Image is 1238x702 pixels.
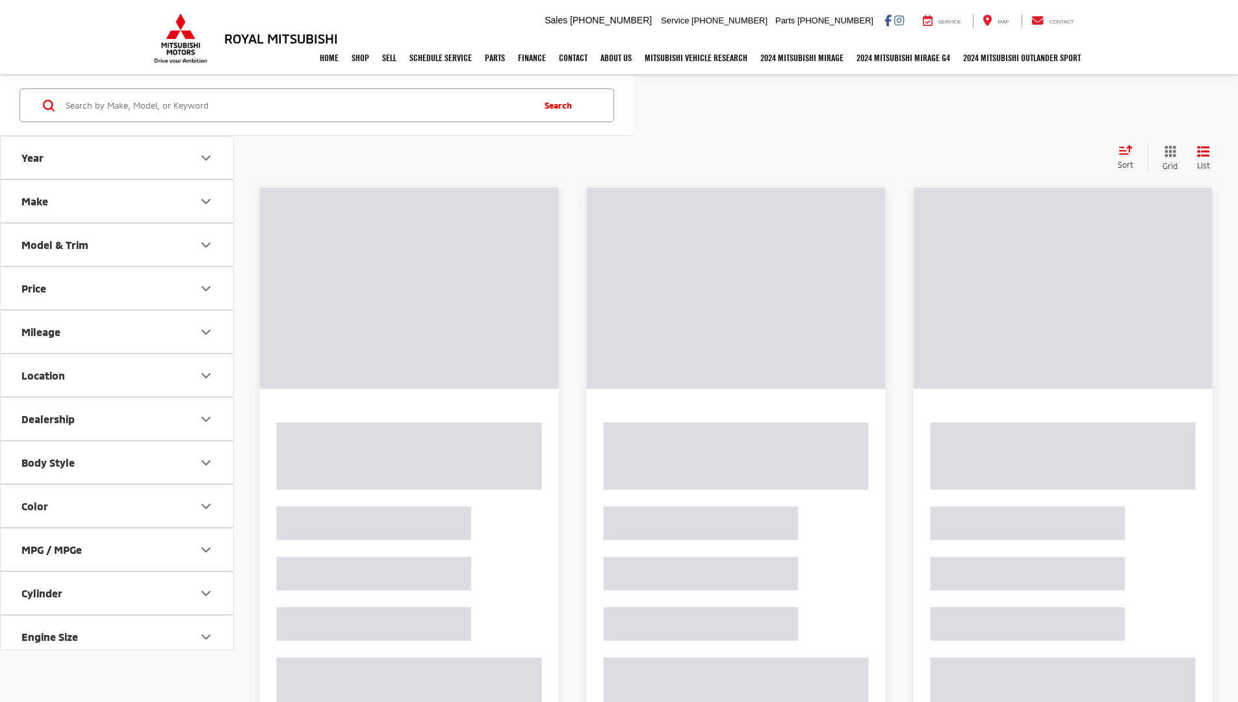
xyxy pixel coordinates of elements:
[1148,145,1187,172] button: Grid View
[1,136,235,179] button: YearYear
[1,485,235,527] button: ColorColor
[1,528,235,571] button: MPG / MPGeMPG / MPGe
[21,369,65,382] div: Location
[21,630,78,643] div: Engine Size
[691,16,767,25] span: [PHONE_NUMBER]
[638,42,754,74] a: Mitsubishi Vehicle Research
[64,90,532,121] input: Search by Make, Model, or Keyword
[198,455,214,471] div: Body Style
[1,572,235,614] button: CylinderCylinder
[1,311,235,353] button: MileageMileage
[998,19,1009,25] span: Map
[21,543,82,556] div: MPG / MPGe
[198,194,214,209] div: Make
[198,499,214,514] div: Color
[151,13,210,64] img: Mitsubishi
[21,413,75,425] div: Dealership
[570,15,652,25] span: [PHONE_NUMBER]
[661,16,689,25] span: Service
[1118,160,1133,169] span: Sort
[1,180,235,222] button: MakeMake
[313,42,345,74] a: Home
[957,42,1087,74] a: 2024 Mitsubishi Outlander SPORT
[594,42,638,74] a: About Us
[1163,161,1178,172] span: Grid
[21,239,88,251] div: Model & Trim
[198,542,214,558] div: MPG / MPGe
[21,587,62,599] div: Cylinder
[198,150,214,166] div: Year
[913,14,971,27] a: Service
[884,15,892,25] a: Facebook: Click to visit our Facebook page
[198,629,214,645] div: Engine Size
[1022,14,1084,27] a: Contact
[21,195,48,207] div: Make
[1187,145,1220,172] button: List View
[198,324,214,340] div: Mileage
[21,151,44,164] div: Year
[1,616,235,658] button: Engine SizeEngine Size
[797,16,873,25] span: [PHONE_NUMBER]
[478,42,511,74] a: Parts: Opens in a new tab
[21,500,48,512] div: Color
[552,42,594,74] a: Contact
[511,42,552,74] a: Finance
[21,456,75,469] div: Body Style
[1,224,235,266] button: Model & TrimModel & Trim
[775,16,795,25] span: Parts
[198,411,214,427] div: Dealership
[1,441,235,484] button: Body StyleBody Style
[1111,145,1148,171] button: Select sort value
[198,586,214,601] div: Cylinder
[850,42,957,74] a: 2024 Mitsubishi Mirage G4
[224,31,338,45] h3: Royal Mitsubishi
[403,42,478,74] a: Schedule Service: Opens in a new tab
[1197,160,1210,171] span: List
[532,89,591,122] button: Search
[973,14,1018,27] a: Map
[1,354,235,396] button: LocationLocation
[1,398,235,440] button: DealershipDealership
[754,42,850,74] a: 2024 Mitsubishi Mirage
[198,281,214,296] div: Price
[894,15,904,25] a: Instagram: Click to visit our Instagram page
[21,282,46,294] div: Price
[376,42,403,74] a: Sell
[198,368,214,383] div: Location
[938,19,961,25] span: Service
[1,267,235,309] button: PricePrice
[545,15,567,25] span: Sales
[1049,19,1074,25] span: Contact
[198,237,214,253] div: Model & Trim
[345,42,376,74] a: Shop
[21,326,60,338] div: Mileage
